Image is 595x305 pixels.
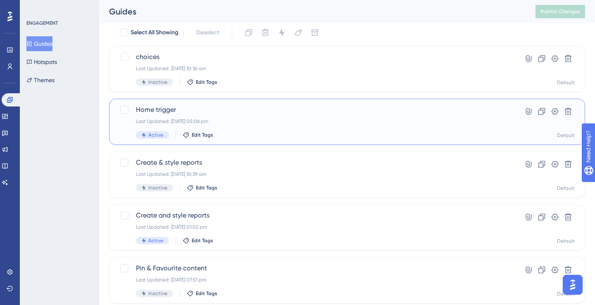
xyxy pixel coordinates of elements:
span: Edit Tags [196,184,217,191]
span: Create & style reports [136,158,492,168]
iframe: UserGuiding AI Assistant Launcher [560,272,585,297]
div: Last Updated: [DATE] 05:06 pm [136,118,492,125]
span: Home trigger [136,105,492,115]
span: Create and style reports [136,210,492,220]
div: Default [557,79,575,86]
div: Last Updated: [DATE] 01:02 pm [136,224,492,230]
div: Last Updated: [DATE] 10:39 am [136,171,492,177]
span: Edit Tags [196,79,217,85]
span: Edit Tags [192,132,213,138]
span: Select All Showing [131,28,178,38]
div: Default [557,185,575,192]
button: Deselect [189,25,227,40]
button: Edit Tags [183,237,213,244]
button: Edit Tags [183,132,213,138]
button: Publish Changes [535,5,585,18]
span: Active [148,132,163,138]
span: Need Help? [19,2,52,12]
span: Publish Changes [540,8,580,15]
button: Edit Tags [187,79,217,85]
button: Themes [26,73,55,87]
span: Edit Tags [196,290,217,297]
div: Last Updated: [DATE] 07:51 pm [136,277,492,283]
span: Deselect [196,28,219,38]
div: Default [557,238,575,244]
span: choices [136,52,492,62]
span: Pin & Favourite content [136,263,492,273]
div: Last Updated: [DATE] 10:36 am [136,65,492,72]
span: Inactive [148,184,167,191]
div: Guides [109,6,515,17]
button: Edit Tags [187,184,217,191]
div: Default [557,291,575,297]
span: Active [148,237,163,244]
div: Default [557,132,575,139]
div: ENGAGEMENT [26,20,58,26]
button: Edit Tags [187,290,217,297]
span: Inactive [148,290,167,297]
span: Edit Tags [192,237,213,244]
button: Hotspots [26,54,57,69]
button: Guides [26,36,52,51]
span: Inactive [148,79,167,85]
